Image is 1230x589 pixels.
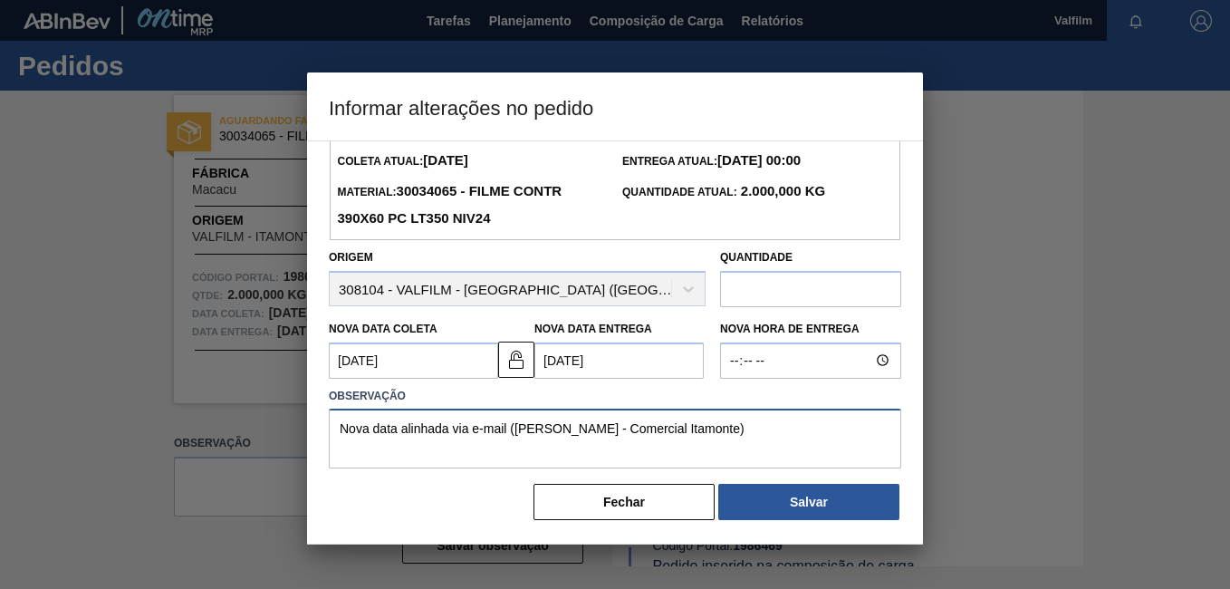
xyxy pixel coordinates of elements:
label: Nova Data Coleta [329,323,437,335]
textarea: Nova data alinhada via e-mail ([PERSON_NAME] - Comercial Itamonte) [329,409,901,468]
label: Quantidade [720,251,793,264]
button: Fechar [533,484,715,520]
span: Material: [337,186,562,226]
img: unlocked [505,349,527,371]
label: Nova Data Entrega [534,323,652,335]
button: Salvar [718,484,899,520]
strong: [DATE] 00:00 [717,152,801,168]
h3: Informar alterações no pedido [307,72,923,141]
label: Origem [329,251,373,264]
span: Coleta Atual: [337,155,467,168]
label: Nova Hora de Entrega [720,316,901,343]
input: dd/mm/yyyy [329,343,498,379]
span: Quantidade Atual: [622,186,825,198]
strong: 2.000,000 KG [737,183,826,198]
input: dd/mm/yyyy [534,343,704,379]
label: Observação [329,383,901,410]
button: unlocked [498,342,534,378]
strong: [DATE] [423,152,468,168]
strong: 30034065 - FILME CONTR 390X60 PC LT350 NIV24 [337,183,562,226]
span: Entrega Atual: [622,155,801,168]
